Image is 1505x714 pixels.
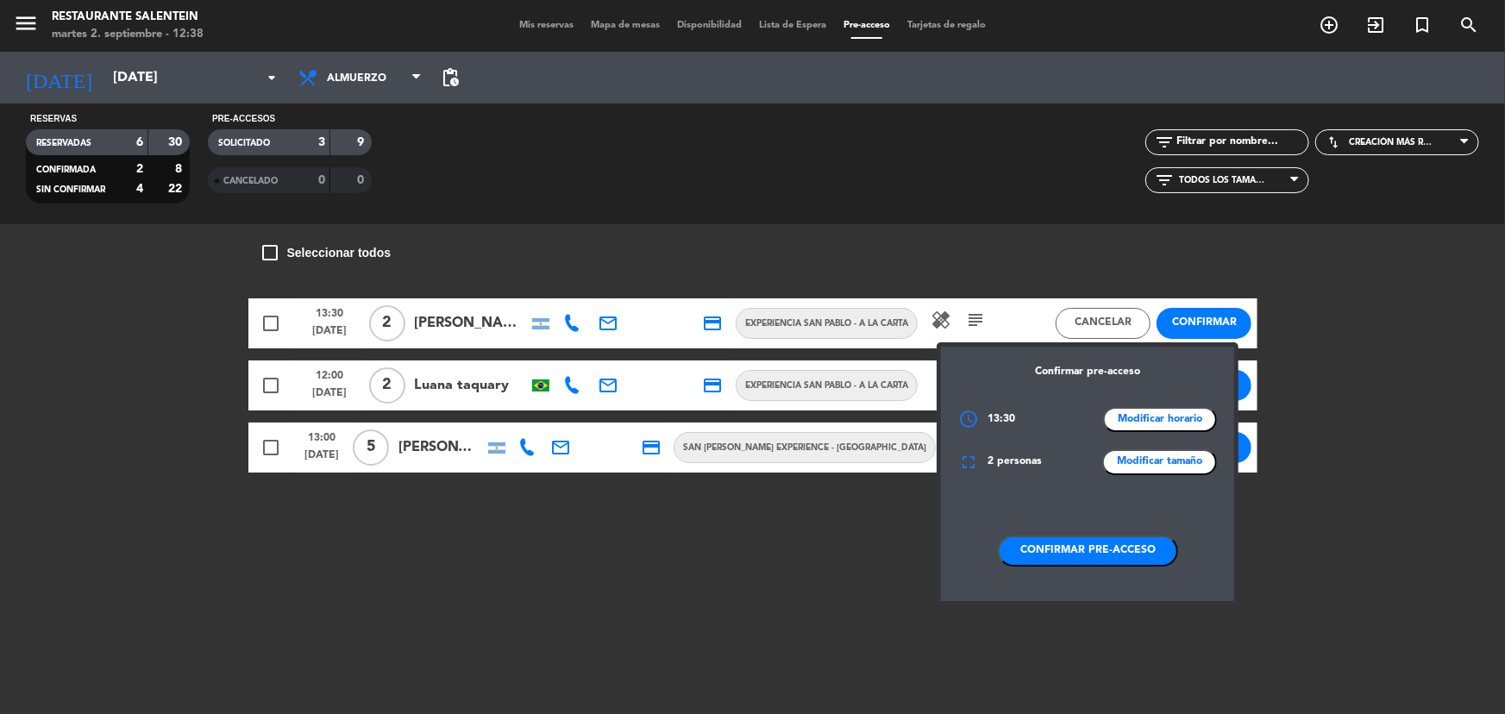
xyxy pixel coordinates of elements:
button: Confirmar [1157,308,1251,339]
label: Pre-accesos [212,112,275,126]
span: [DATE] [299,323,360,346]
span: check_box_outline_blank [260,313,281,334]
i: credit_card [641,437,662,458]
input: Filtrar por nombre... [1175,133,1308,152]
span: 2 [368,305,404,341]
span: [PERSON_NAME] [398,436,475,459]
strong: 2 [136,163,143,175]
span: Mapa de mesas [582,21,668,30]
span: Disponibilidad [668,21,750,30]
span: check_box_outline_blank [260,437,281,458]
span: Pre-acceso [835,21,899,30]
button: Modificar horario [1103,406,1217,432]
i: add_circle_outline [1319,15,1339,35]
span: Seleccionar todos [287,243,392,263]
span: SIN CONFIRMAR [36,185,105,194]
strong: 0 [358,174,368,186]
div: martes 2. septiembre - 12:38 [52,26,204,43]
button: Cancelar [1056,308,1151,339]
i: healing [931,310,951,330]
i: credit_card [702,375,723,396]
span: RESERVADAS [36,139,91,147]
span: Luana taquary [414,374,520,397]
i: subject [965,310,986,330]
span: Lista de Espera [750,21,835,30]
span: 2 [368,367,404,404]
button: Confirmar pre-acceso [997,535,1177,567]
span: Creación más reciente [1349,137,1435,147]
i: exit_to_app [1365,15,1386,35]
span: [DATE] [299,448,344,470]
label: Reservas [30,112,77,126]
span: [DATE] [299,385,360,408]
span: Confirmar pre-acceso [1035,364,1140,381]
span: 5 [353,429,389,466]
i: [DATE] [13,59,104,97]
strong: 4 [136,183,143,195]
button: Confirmar [1157,370,1251,401]
span: pending_actions [440,67,461,88]
strong: 0 [318,174,325,186]
div: 13:30 [958,406,1088,432]
strong: 30 [169,136,186,148]
span: 2 personas [988,454,1042,471]
span: 13:00 [299,425,344,448]
i: email [598,375,618,396]
strong: 3 [318,136,325,148]
i: turned_in_not [1412,15,1433,35]
strong: 9 [358,136,368,148]
span: Mis reservas [511,21,582,30]
span: EXPERIENCIA SAN PABLO - A LA CARTA [737,379,917,392]
i: email [550,437,571,458]
span: SAN [PERSON_NAME] EXPERIENCE - [GEOGRAPHIC_DATA] [674,441,935,454]
span: Almuerzo [327,62,409,95]
span: CONFIRMADA [36,166,96,174]
i: menu [13,10,39,36]
i: search [1458,15,1479,35]
button: Modificar tamaño [1102,449,1217,475]
filter-checkbox: EARLY_ACCESS_REQUESTED [208,129,372,155]
span: Tarjetas de regalo [899,21,994,30]
span: 13:30 [299,301,360,323]
span: Cancelado [223,177,278,185]
span: check_box_outline_blank [260,375,281,396]
i: credit_card [702,313,723,334]
span: [PERSON_NAME] [414,312,520,335]
span: fullscreen [958,452,979,473]
span: check_box_outline_blank [260,242,281,263]
span: access_time [958,409,979,429]
button: menu [13,10,39,42]
span: Todos los tamaños [1179,175,1265,185]
strong: 6 [136,136,143,148]
button: Confirmar [1157,432,1251,463]
i: arrow_drop_down [261,67,282,88]
i: filter_list [1154,132,1175,153]
div: Restaurante Salentein [52,9,204,26]
i: email [598,313,618,334]
span: Solicitado [218,139,270,147]
strong: 8 [176,163,186,175]
span: EXPERIENCIA SAN PABLO - A LA CARTA [737,316,917,330]
strong: 22 [169,183,186,195]
span: 12:00 [299,363,360,385]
